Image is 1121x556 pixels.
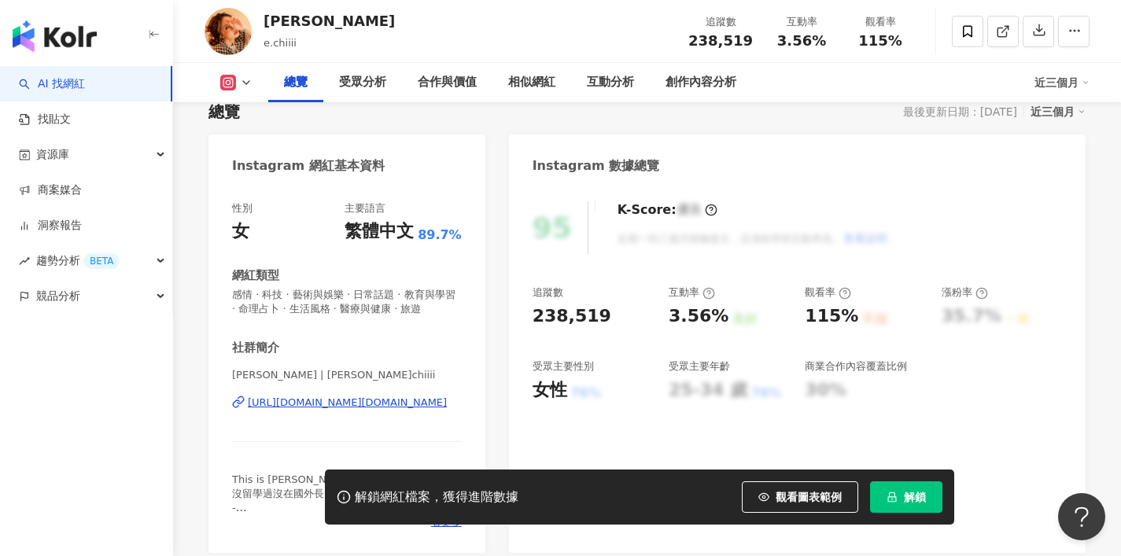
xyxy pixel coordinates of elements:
div: 觀看率 [850,14,910,30]
span: 89.7% [418,226,462,244]
div: [URL][DOMAIN_NAME][DOMAIN_NAME] [248,396,447,410]
span: 115% [858,33,902,49]
span: rise [19,256,30,267]
div: BETA [83,253,120,269]
div: K-Score : [618,201,717,219]
div: 主要語言 [345,201,385,215]
a: 洞察報告 [19,218,82,234]
div: 受眾主要性別 [533,359,594,374]
div: 受眾分析 [339,73,386,92]
div: 3.56% [669,304,728,329]
span: 資源庫 [36,137,69,172]
div: 性別 [232,201,253,215]
span: [PERSON_NAME] | [PERSON_NAME]chiiii [232,368,462,382]
div: 總覽 [284,73,308,92]
span: 感情 · 科技 · 藝術與娛樂 · 日常話題 · 教育與學習 · 命理占卜 · 生活風格 · 醫療與健康 · 旅遊 [232,288,462,316]
span: 3.56% [777,33,826,49]
div: 觀看率 [805,285,851,300]
div: 繁體中文 [345,219,414,244]
div: 互動率 [669,285,715,300]
div: 追蹤數 [688,14,753,30]
div: 互動率 [772,14,832,30]
button: 觀看圖表範例 [742,481,858,513]
div: 網紅類型 [232,267,279,284]
a: 找貼文 [19,112,71,127]
div: 互動分析 [587,73,634,92]
a: [URL][DOMAIN_NAME][DOMAIN_NAME] [232,396,462,410]
div: 總覽 [208,101,240,123]
div: [PERSON_NAME] [264,11,395,31]
span: 解鎖 [904,491,926,503]
img: KOL Avatar [205,8,252,55]
div: Instagram 數據總覽 [533,157,660,175]
div: 社群簡介 [232,340,279,356]
a: searchAI 找網紅 [19,76,85,92]
div: 漲粉率 [942,285,988,300]
div: 近三個月 [1031,101,1086,122]
div: 追蹤數 [533,285,563,300]
span: 238,519 [688,32,753,49]
div: 238,519 [533,304,611,329]
img: logo [13,20,97,52]
span: e.chiiii [264,37,297,49]
div: 女 [232,219,249,244]
div: 創作內容分析 [666,73,736,92]
button: 解鎖 [870,481,942,513]
span: 趨勢分析 [36,243,120,278]
div: 合作與價值 [418,73,477,92]
div: 相似網紅 [508,73,555,92]
span: 觀看圖表範例 [776,491,842,503]
span: lock [887,492,898,503]
a: 商案媒合 [19,182,82,198]
div: Instagram 網紅基本資料 [232,157,385,175]
div: 115% [805,304,858,329]
div: 女性 [533,378,567,403]
div: 近三個月 [1034,70,1090,95]
div: 最後更新日期：[DATE] [903,105,1017,118]
div: 受眾主要年齡 [669,359,730,374]
span: 競品分析 [36,278,80,314]
div: 商業合作內容覆蓋比例 [805,359,907,374]
div: 解鎖網紅檔案，獲得進階數據 [355,489,518,506]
